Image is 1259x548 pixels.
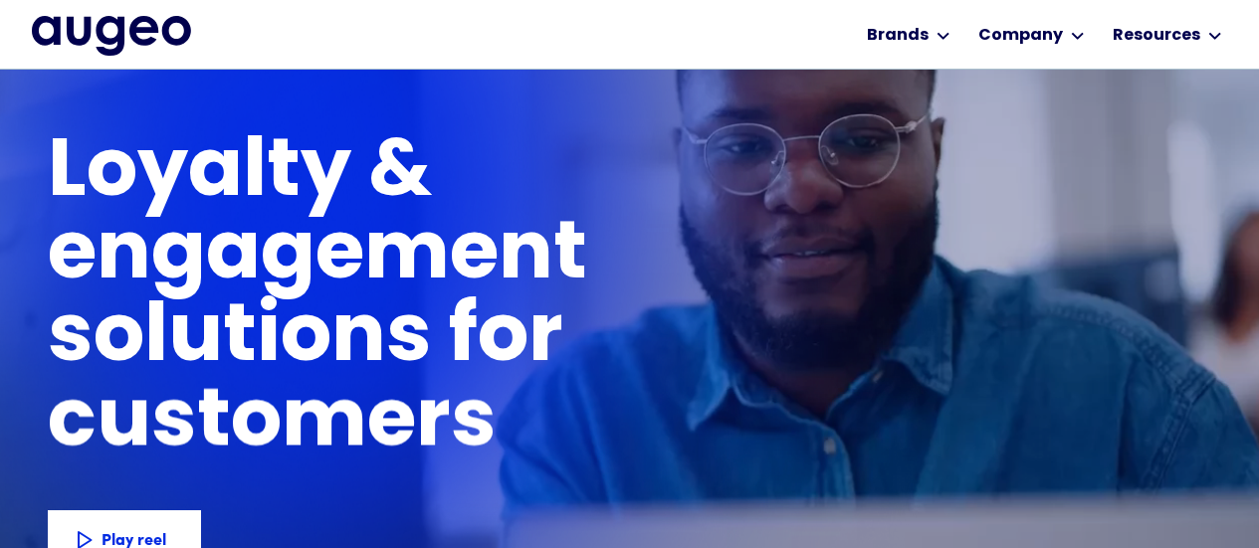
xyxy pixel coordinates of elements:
div: Resources [1113,24,1200,48]
div: Brands [867,24,929,48]
a: home [32,16,191,58]
h1: customers [48,383,540,465]
h1: Loyalty & engagement solutions for [48,133,908,381]
div: Company [978,24,1063,48]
